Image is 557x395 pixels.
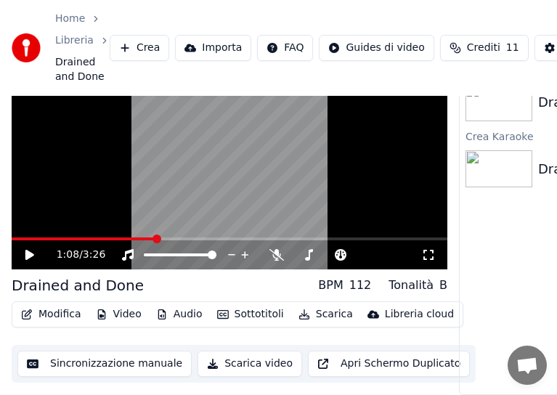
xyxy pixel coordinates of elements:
[55,12,85,26] a: Home
[57,248,79,262] span: 1:08
[198,351,302,377] button: Scarica video
[467,41,500,55] span: Crediti
[385,307,454,322] div: Libreria cloud
[90,304,147,325] button: Video
[110,35,169,61] button: Crea
[439,277,447,294] div: B
[83,248,105,262] span: 3:26
[506,41,519,55] span: 11
[17,351,192,377] button: Sincronizzazione manuale
[257,35,313,61] button: FAQ
[12,275,144,296] div: Drained and Done
[55,12,110,84] nav: breadcrumb
[319,35,434,61] button: Guides di video
[55,55,110,84] span: Drained and Done
[389,277,434,294] div: Tonalità
[308,351,470,377] button: Apri Schermo Duplicato
[211,304,290,325] button: Sottotitoli
[508,346,547,385] div: Aprire la chat
[440,35,529,61] button: Crediti11
[150,304,208,325] button: Audio
[175,35,251,61] button: Importa
[349,277,372,294] div: 112
[293,304,359,325] button: Scarica
[12,33,41,62] img: youka
[57,248,92,262] div: /
[15,304,87,325] button: Modifica
[55,33,94,48] a: Libreria
[318,277,343,294] div: BPM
